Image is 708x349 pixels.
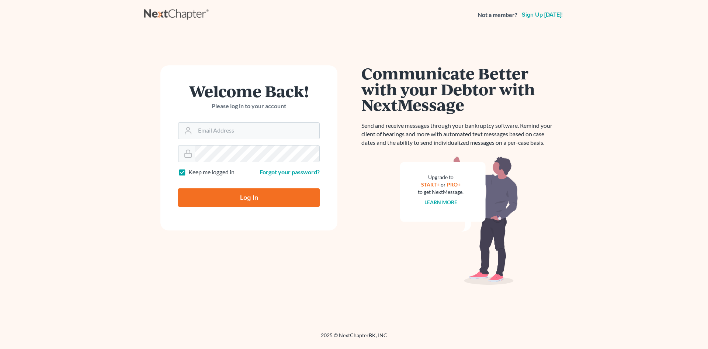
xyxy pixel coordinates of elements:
input: Email Address [195,123,319,139]
label: Keep me logged in [188,168,235,177]
a: Learn more [424,199,457,205]
span: or [441,181,446,188]
input: Log In [178,188,320,207]
strong: Not a member? [478,11,517,19]
div: to get NextMessage. [418,188,464,196]
img: nextmessage_bg-59042aed3d76b12b5cd301f8e5b87938c9018125f34e5fa2b7a6b67550977c72.svg [400,156,518,285]
div: 2025 © NextChapterBK, INC [144,332,564,345]
h1: Communicate Better with your Debtor with NextMessage [361,65,557,113]
p: Please log in to your account [178,102,320,110]
div: Upgrade to [418,174,464,181]
a: Forgot your password? [260,168,320,175]
h1: Welcome Back! [178,83,320,99]
p: Send and receive messages through your bankruptcy software. Remind your client of hearings and mo... [361,122,557,147]
a: PRO+ [447,181,461,188]
a: Sign up [DATE]! [520,12,564,18]
a: START+ [421,181,440,188]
